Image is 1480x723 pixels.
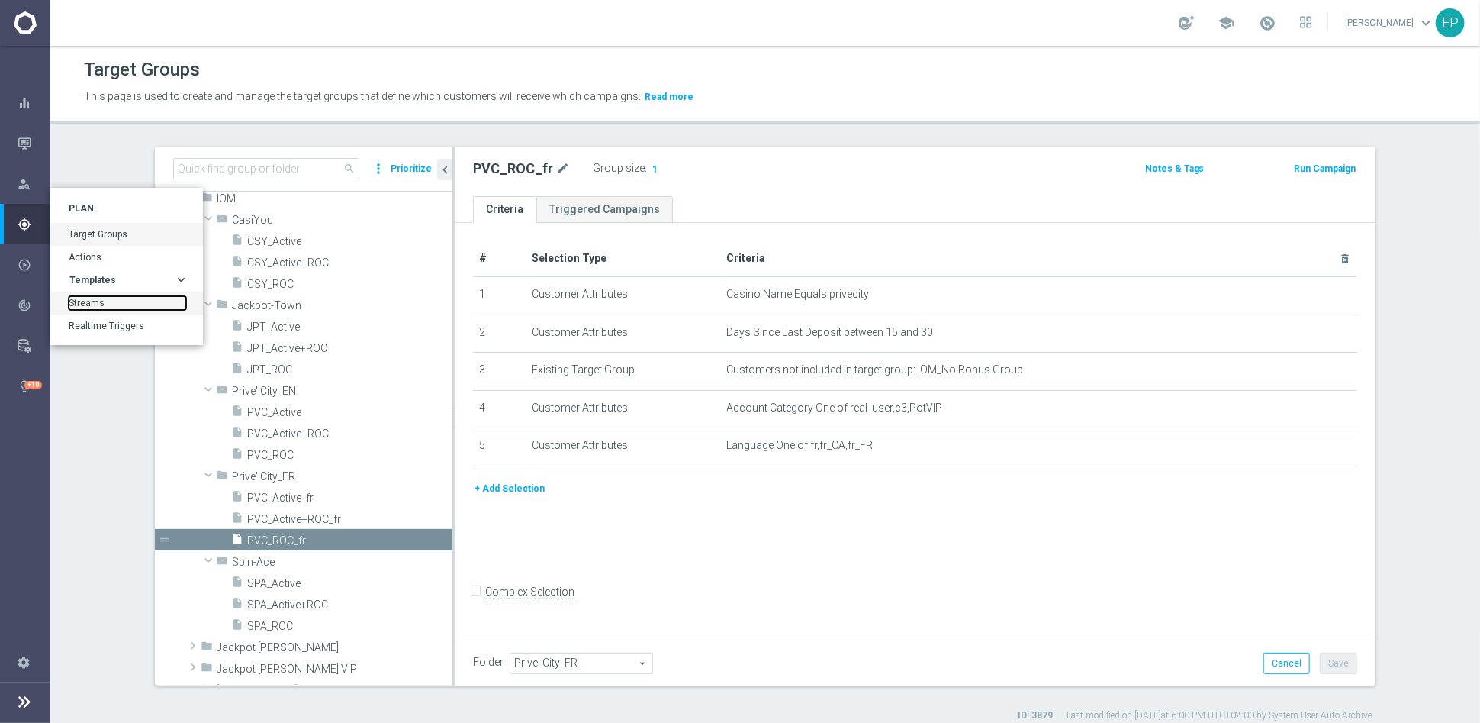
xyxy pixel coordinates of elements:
span: Johnnie Kash Kings [217,684,452,697]
td: Customer Attributes [526,315,721,353]
td: 2 [473,315,526,353]
i: folder [216,383,228,401]
i: keyboard_arrow_right [174,273,188,287]
span: search [343,163,356,175]
i: equalizer [18,96,31,110]
button: Prioritize [388,159,434,179]
span: This page is used to create and manage the target groups that define which customers will receive... [84,90,641,102]
i: folder [201,640,213,657]
span: Account Category One of real_user,c3,PotVIP [727,402,943,415]
button: equalizer Dashboard [17,97,50,109]
span: PVC_Active&#x2B;ROC [247,428,452,441]
button: Plan Target Groups Actions Templates keyboard_arrow_right Streams Realtime Triggers gps_fixed Plan [17,218,50,231]
span: Prive&#x27; City_FR [232,470,452,483]
div: Templates keyboard_arrow_right [69,274,189,286]
a: Target Groups [69,228,186,241]
label: ID: 3879 [1018,709,1053,722]
div: Data Studio [18,339,50,353]
button: Mission Control [17,137,50,150]
i: play_circle_outline [18,258,31,272]
th: Selection Type [526,241,721,276]
button: lightbulb Optibot +10 [17,380,50,392]
i: insert_drive_file [231,618,243,636]
span: Templates [69,276,116,285]
div: Mission Control [18,123,50,163]
button: Cancel [1263,653,1310,674]
button: track_changes Analyze [17,299,50,311]
button: Notes & Tags [1144,160,1206,177]
i: insert_drive_file [231,533,243,550]
button: person_search Explore [17,178,50,190]
div: Target Groups [50,223,203,246]
label: : [645,162,647,175]
button: play_circle_outline Execute [17,259,50,271]
i: more_vert [371,158,386,179]
i: folder [216,554,228,572]
span: CSY_ROC [247,278,452,291]
i: delete_forever [1339,253,1351,265]
span: JPT_Active [247,321,452,334]
button: Read more [643,89,695,105]
span: JPT_Active&#x2B;ROC [247,342,452,355]
span: CasiYou [232,214,452,227]
label: Last modified on [DATE] at 6:00 PM UTC+02:00 by System User Auto Archive [1067,709,1372,722]
span: Jackpot Jill [217,641,452,654]
button: Save [1320,653,1357,674]
i: insert_drive_file [231,341,243,358]
button: Run Campaign [1292,160,1357,177]
i: person_search [18,177,31,191]
div: +10 [24,381,42,389]
span: CSY_Active&#x2B;ROC [247,257,452,270]
span: PVC_Active [247,406,452,419]
td: Customer Attributes [526,428,721,466]
span: school [1218,15,1234,31]
span: Customers not included in target group: IOM_No Bonus Group [727,363,1024,376]
i: folder [201,661,213,679]
span: SPA_Active&#x2B;ROC [247,599,452,612]
button: + Add Selection [473,480,546,497]
span: SPA_Active [247,577,452,590]
i: settings [17,655,31,669]
label: Group size [593,162,645,175]
div: Data Studio [17,340,50,352]
td: 4 [473,390,526,428]
th: # [473,241,526,276]
label: Folder [473,656,504,669]
div: Plan [50,195,199,222]
td: 3 [473,353,526,391]
i: insert_drive_file [231,447,243,465]
div: Realtime Triggers [50,315,203,337]
button: chevron_left [437,159,452,180]
i: insert_drive_file [231,319,243,337]
span: PVC_ROC_fr [247,534,452,547]
div: Settings [8,642,40,683]
div: Explore [18,177,50,191]
span: PVC_Active_fr [247,492,452,505]
a: Streams [69,296,186,310]
td: Customer Attributes [526,276,721,315]
h2: PVC_ROC_fr [473,160,553,178]
i: insert_drive_file [231,512,243,529]
i: chevron_left [438,163,452,177]
span: Criteria [727,252,766,264]
td: 1 [473,276,526,315]
i: insert_drive_file [231,490,243,508]
span: IOM [217,192,452,205]
span: SPA_ROC [247,620,452,633]
div: Plan [18,218,50,231]
i: insert_drive_file [231,597,243,615]
div: Templates [50,269,203,292]
div: Analyze [18,299,50,312]
i: folder [216,469,228,486]
td: Existing Target Group [526,353,721,391]
span: Language One of fr,fr_CA,fr_FR [727,439,874,452]
i: insert_drive_file [231,362,243,379]
input: Quick find group or folder [173,158,359,179]
span: 1 [651,163,659,178]
i: insert_drive_file [231,234,243,251]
